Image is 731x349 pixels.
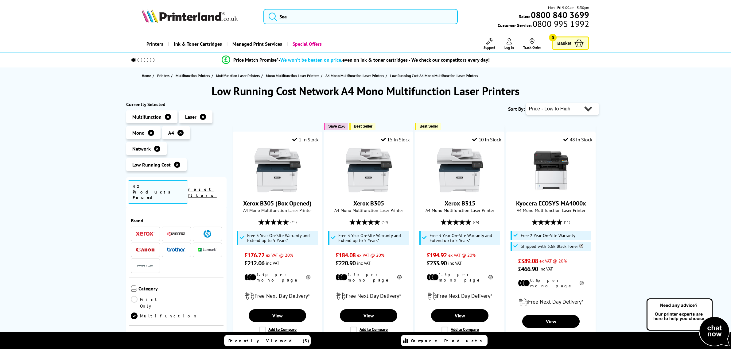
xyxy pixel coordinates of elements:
[327,287,410,305] div: modal_delivery
[473,216,479,228] span: (76)
[521,233,575,238] span: Free 2 Year On-Site Warranty
[168,130,174,136] span: A4
[131,313,198,319] a: Multifunction
[324,123,348,130] button: Save 21%
[427,272,493,283] li: 1.3p per mono page
[168,36,227,52] a: Ink & Toner Cartridges
[198,248,216,251] img: Lexmark
[427,251,447,259] span: £194.92
[266,260,279,266] span: inc VAT
[557,39,571,47] span: Basket
[131,286,137,292] img: Category
[227,36,287,52] a: Managed Print Services
[522,315,579,328] a: View
[136,248,154,252] img: Canon
[255,188,301,194] a: Xerox B305 (Box Opened)
[216,72,261,79] a: Multifunction Laser Printers
[244,259,264,267] span: £212.06
[249,309,306,322] a: View
[216,72,260,79] span: Multifunction Laser Printers
[528,188,574,194] a: Kyocera ECOSYS MA4000x
[448,252,476,258] span: ex VAT @ 20%
[204,230,211,238] img: HP
[287,36,326,52] a: Special Offers
[445,199,475,207] a: Xerox B315
[518,278,584,289] li: 0.8p per mono page
[244,272,310,283] li: 1.3p per mono page
[131,217,222,224] span: Brand
[198,246,216,254] a: Lexmark
[328,124,345,128] span: Save 21%
[340,309,397,322] a: View
[132,114,161,120] span: Multifunction
[126,101,227,107] div: Currently Selected
[498,21,589,28] span: Customer Service:
[346,188,392,194] a: Xerox B305
[325,72,386,79] a: A4 Mono Multifunction Laser Printers
[126,84,605,98] h1: Low Running Cost Network A4 Mono Multifunction Laser Printers
[142,9,256,24] a: Printerland Logo
[131,296,177,309] a: Print Only
[132,162,171,168] span: Low Running Cost
[136,232,154,236] img: Xerox
[198,230,216,238] a: HP
[539,258,567,264] span: ex VAT @ 20%
[136,246,154,254] a: Canon
[224,335,311,346] a: Recently Viewed (3)
[136,262,154,270] a: Pantum
[136,230,154,238] a: Xerox
[441,327,479,333] label: Add to Compare
[415,123,441,130] button: Best Seller
[176,72,212,79] a: Multifunction Printers
[418,287,501,305] div: modal_delivery
[419,124,438,128] span: Best Seller
[336,272,402,283] li: 1.3p per mono page
[346,147,392,193] img: Xerox B305
[357,252,384,258] span: ex VAT @ 20%
[167,230,185,238] a: Kyocera
[233,57,278,63] span: Price Match Promise*
[508,106,525,112] span: Sort By:
[437,188,483,194] a: Xerox B315
[519,13,530,19] span: Sales:
[228,338,309,343] span: Recently Viewed (3)
[390,73,478,78] span: Low Running Cost A4 Mono Multifunction Laser Printers
[236,207,319,213] span: A4 Mono Multifunction Laser Printer
[157,72,169,79] span: Printers
[336,251,356,259] span: £184.08
[521,244,583,249] span: Shipped with 3.6k Black Toner
[167,246,185,254] a: Brother
[132,130,145,136] span: Mono
[278,57,490,63] div: - even on ink & toner cartridges - We check our competitors every day!
[327,207,410,213] span: A4 Mono Multifunction Laser Printer
[174,36,222,52] span: Ink & Toner Cartridges
[431,309,488,322] a: View
[128,180,188,204] span: 42 Products Found
[532,21,589,27] span: 0800 995 1992
[418,207,501,213] span: A4 Mono Multifunction Laser Printer
[176,72,210,79] span: Multifunction Printers
[350,327,388,333] label: Add to Compare
[353,199,384,207] a: Xerox B305
[266,252,293,258] span: ex VAT @ 20%
[167,247,185,252] img: Brother
[290,216,297,228] span: (39)
[142,9,238,23] img: Printerland Logo
[472,136,501,143] div: 10 In Stock
[338,233,408,243] span: Free 3 Year On-Site Warranty and Extend up to 5 Years*
[236,287,319,305] div: modal_delivery
[325,72,384,79] span: A4 Mono Multifunction Laser Printers
[518,257,538,265] span: £389.08
[185,114,196,120] span: Laser
[564,216,570,228] span: (11)
[484,38,495,50] a: Support
[510,207,592,213] span: A4 Mono Multifunction Laser Printer
[516,199,586,207] a: Kyocera ECOSYS MA4000x
[427,259,447,267] span: £233.90
[292,136,319,143] div: 1 In Stock
[132,146,151,152] span: Network
[136,262,154,269] img: Pantum
[188,186,217,198] a: reset filters
[563,136,592,143] div: 48 In Stock
[259,327,297,333] label: Add to Compare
